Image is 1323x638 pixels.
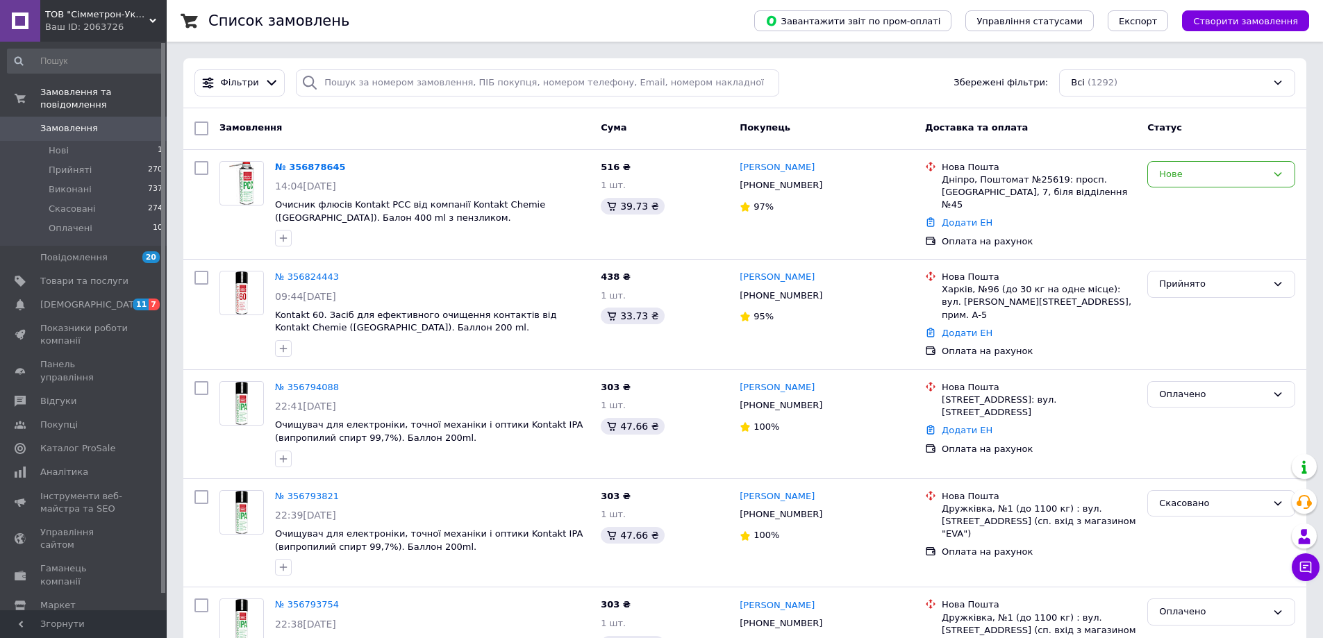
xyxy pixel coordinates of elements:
[275,271,339,282] a: № 356824443
[740,122,790,133] span: Покупець
[754,311,774,321] span: 95%
[942,174,1136,212] div: Дніпро, Поштомат №25619: просп. [GEOGRAPHIC_DATA], 7, біля відділення №45
[1193,16,1298,26] span: Створити замовлення
[275,291,336,302] span: 09:44[DATE]
[942,217,992,228] a: Додати ЕН
[1292,553,1320,581] button: Чат з покупцем
[40,275,128,287] span: Товари та послуги
[275,510,336,521] span: 22:39[DATE]
[942,271,1136,283] div: Нова Пошта
[49,222,92,235] span: Оплачені
[49,203,96,215] span: Скасовані
[601,618,626,628] span: 1 шт.
[754,10,951,31] button: Завантажити звіт по пром-оплаті
[601,599,631,610] span: 303 ₴
[737,505,825,523] div: [PHONE_NUMBER]
[942,598,1136,611] div: Нова Пошта
[40,395,76,408] span: Відгуки
[142,251,160,263] span: 20
[965,10,1094,31] button: Управління статусами
[976,16,1083,26] span: Управління статусами
[740,490,815,503] a: [PERSON_NAME]
[148,164,163,176] span: 270
[737,396,825,414] div: [PHONE_NUMBER]
[1088,77,1117,87] span: (1292)
[275,199,545,223] a: Очисник флюсів Kontakt PCC від компанії Kontakt Chemie ([GEOGRAPHIC_DATA]). Балон 400 ml з пензли...
[208,12,349,29] h1: Список замовлень
[1168,15,1309,26] a: Створити замовлення
[275,619,336,630] span: 22:38[DATE]
[942,345,1136,358] div: Оплата на рахунок
[49,164,92,176] span: Прийняті
[275,310,556,333] span: Kontakt 60. Засіб для ефективного очищення контактів від Kontakt Chemie ([GEOGRAPHIC_DATA]). Балл...
[740,271,815,284] a: [PERSON_NAME]
[601,418,664,435] div: 47.66 ₴
[40,251,108,264] span: Повідомлення
[275,181,336,192] span: 14:04[DATE]
[149,299,160,310] span: 7
[7,49,164,74] input: Пошук
[40,490,128,515] span: Інструменти веб-майстра та SEO
[219,381,264,426] a: Фото товару
[942,283,1136,321] div: Харків, №96 (до 30 кг на одне місце): вул. [PERSON_NAME][STREET_ADDRESS], прим. А-5
[275,419,583,443] a: Очищувач для електроніки, точної механіки і оптики Kontakt IPA (випропилий спирт 99,7%). Баллон 2...
[1159,496,1267,511] div: Скасовано
[1147,122,1182,133] span: Статус
[942,381,1136,394] div: Нова Пошта
[942,443,1136,455] div: Оплата на рахунок
[942,546,1136,558] div: Оплата на рахунок
[942,328,992,338] a: Додати ЕН
[1071,76,1085,90] span: Всі
[601,308,664,324] div: 33.73 ₴
[1182,10,1309,31] button: Створити замовлення
[601,290,626,301] span: 1 шт.
[1159,605,1267,619] div: Оплачено
[235,382,248,425] img: Фото товару
[275,491,339,501] a: № 356793821
[740,599,815,612] a: [PERSON_NAME]
[219,271,264,315] a: Фото товару
[942,161,1136,174] div: Нова Пошта
[40,358,128,383] span: Панель управління
[219,122,282,133] span: Замовлення
[235,491,248,534] img: Фото товару
[219,161,264,205] a: Фото товару
[45,8,149,21] span: ТОВ "Сімметрон-Україна"
[296,69,779,96] input: Пошук за номером замовлення, ПІБ покупця, номером телефону, Email, номером накладної
[954,76,1048,90] span: Збережені фільтри:
[40,599,76,612] span: Маркет
[942,394,1136,419] div: [STREET_ADDRESS]: вул. [STREET_ADDRESS]
[40,419,78,431] span: Покупці
[275,528,583,552] a: Очищувач для електроніки, точної механіки і оптики Kontakt IPA (випропилий спирт 99,7%). Баллон 2...
[40,122,98,135] span: Замовлення
[158,144,163,157] span: 1
[601,122,626,133] span: Cума
[754,421,779,432] span: 100%
[737,176,825,194] div: [PHONE_NUMBER]
[942,235,1136,248] div: Оплата на рахунок
[601,400,626,410] span: 1 шт.
[49,144,69,157] span: Нові
[601,198,664,215] div: 39.73 ₴
[942,425,992,435] a: Додати ЕН
[1159,387,1267,402] div: Оплачено
[942,490,1136,503] div: Нова Пошта
[49,183,92,196] span: Виконані
[601,382,631,392] span: 303 ₴
[235,271,248,314] img: Фото товару
[754,530,779,540] span: 100%
[133,299,149,310] span: 11
[275,382,339,392] a: № 356794088
[40,86,167,111] span: Замовлення та повідомлення
[45,21,167,33] div: Ваш ID: 2063726
[40,562,128,587] span: Гаманець компанії
[765,15,940,27] span: Завантажити звіт по пром-оплаті
[40,442,115,455] span: Каталог ProSale
[40,466,88,478] span: Аналітика
[601,491,631,501] span: 303 ₴
[229,162,253,205] img: Фото товару
[1159,277,1267,292] div: Прийнято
